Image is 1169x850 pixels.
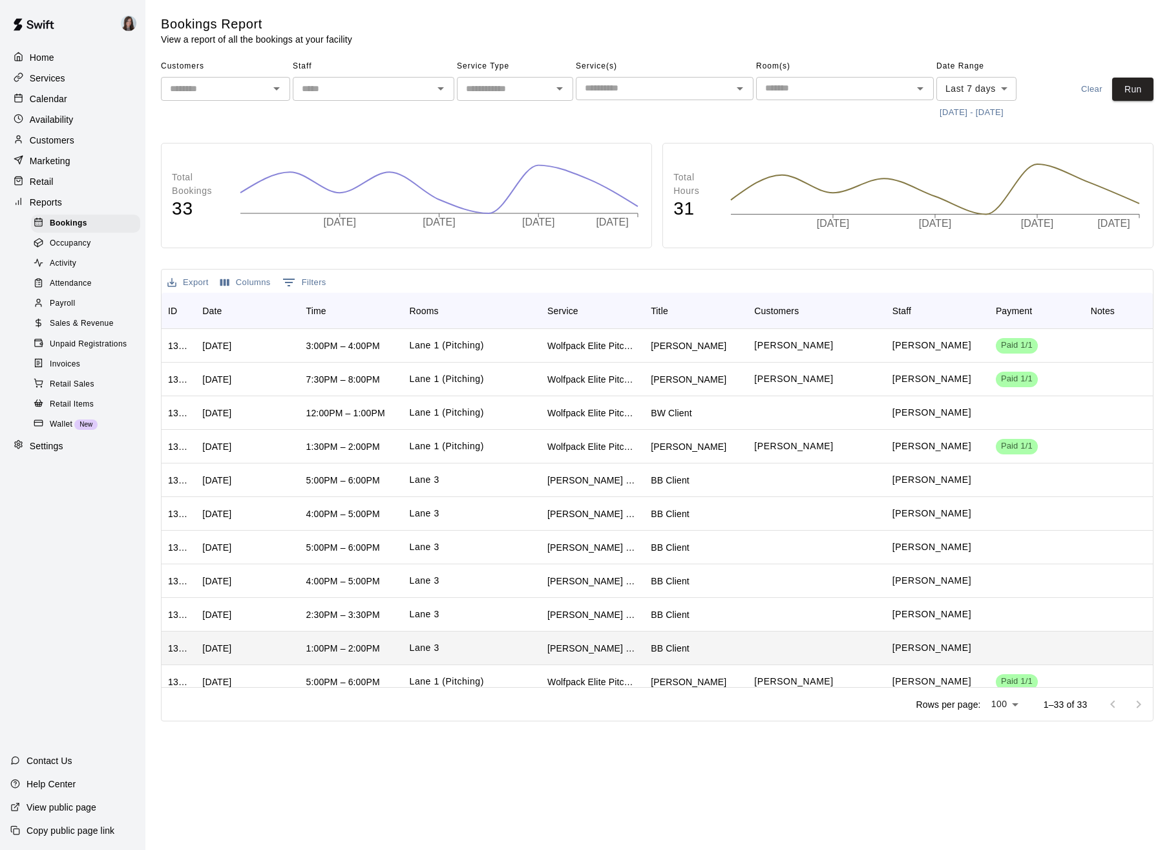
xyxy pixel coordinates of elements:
p: Brodie Brown [754,339,833,352]
a: Home [10,48,135,67]
tspan: [DATE] [522,217,554,228]
div: Mon, Sep 08, 2025 [202,373,231,386]
div: 1:30PM – 2:00PM [306,440,379,453]
tspan: [DATE] [596,217,629,228]
span: Sales & Revenue [50,317,114,330]
span: Paid 1/1 [996,373,1038,385]
div: Wolfpack Elite Pitching (Brian Wolfe) [547,339,638,352]
a: Activity [31,254,145,274]
div: Title [651,293,668,329]
div: Service [541,293,644,329]
div: 1392779 [168,373,189,386]
a: Calendar [10,89,135,109]
div: Thu, Sep 04, 2025 [202,675,231,688]
span: Retail Items [50,398,94,411]
a: Availability [10,110,135,129]
p: Lane 3 [410,540,439,554]
button: Export [164,273,212,293]
div: Mon, Sep 08, 2025 [202,608,231,621]
div: Date [202,293,222,329]
span: Wallet [50,418,72,431]
p: Total Hours [673,171,717,198]
p: Lane 1 (Pitching) [410,339,484,352]
p: Retail [30,175,54,188]
p: Marketing [30,154,70,167]
div: Retail [10,172,135,191]
div: Time [306,293,326,329]
a: Retail Items [31,394,145,414]
p: Brandon Barnes [892,641,971,655]
div: 5:00PM – 6:00PM [306,675,379,688]
div: Brodie Brown [651,339,726,352]
p: View a report of all the bookings at your facility [161,33,352,46]
a: Bookings [31,213,145,233]
span: Paid 1/1 [996,440,1038,452]
div: Customers [748,293,885,329]
div: 1398822 [168,339,189,352]
div: ID [162,293,196,329]
div: Notes [1091,293,1115,329]
span: Date Range [936,56,1049,77]
p: Settings [30,440,63,452]
span: Unpaid Registrations [50,338,127,351]
a: Reports [10,193,135,212]
tspan: [DATE] [919,218,951,229]
a: Payroll [31,294,145,314]
tspan: [DATE] [423,217,456,228]
div: Retail Sales [31,376,140,394]
p: Lane 1 (Pitching) [410,675,484,688]
div: 4:00PM – 5:00PM [306,507,379,520]
p: Jaxon Ash [754,372,833,386]
p: Contact Us [26,754,72,767]
div: BB Client [651,575,690,588]
h4: 31 [673,198,717,220]
div: Services [10,69,135,88]
div: Fri, Sep 05, 2025 [202,407,231,420]
tspan: [DATE] [324,217,356,228]
div: Brandon Barnes Elite Hitting [547,642,638,655]
a: Occupancy [31,233,145,253]
button: Open [731,80,749,98]
div: Staff [886,293,989,329]
span: Retail Sales [50,378,94,391]
p: View public page [26,801,96,814]
button: Run [1112,78,1153,101]
div: Fri, Sep 05, 2025 [202,440,231,453]
span: Paid 1/1 [996,339,1038,352]
p: Home [30,51,54,64]
a: WalletNew [31,414,145,434]
tspan: [DATE] [1021,218,1053,229]
div: Customers [10,131,135,150]
p: 1–33 of 33 [1044,698,1088,711]
tspan: [DATE] [1098,218,1130,229]
div: Service [547,293,578,329]
div: 5:00PM – 6:00PM [306,474,379,487]
div: Sales & Revenue [31,315,140,333]
div: Time [299,293,403,329]
div: 1392703 [168,407,189,420]
p: Lane 3 [410,641,439,655]
p: Help Center [26,778,76,791]
button: Open [911,80,929,98]
button: Open [268,80,286,98]
p: Lane 3 [410,473,439,487]
a: Retail Sales [31,374,145,394]
p: Copy public page link [26,824,114,837]
div: 4:00PM – 5:00PM [306,575,379,588]
div: Activity [31,255,140,273]
div: Attendance [31,275,140,293]
a: Sales & Revenue [31,314,145,334]
tspan: [DATE] [817,218,849,229]
p: Brandon Barnes [892,507,971,520]
a: Invoices [31,354,145,374]
button: Clear [1071,78,1112,101]
div: 100 [986,695,1023,714]
div: Payment [989,293,1084,329]
div: 5:00PM – 6:00PM [306,541,379,554]
p: Brandon Barnes [892,540,971,554]
span: Payroll [50,297,75,310]
div: 1385800 [168,675,189,688]
button: Show filters [279,272,330,293]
